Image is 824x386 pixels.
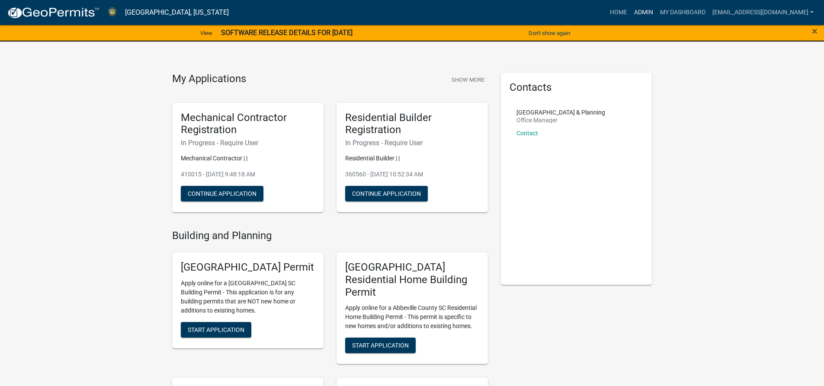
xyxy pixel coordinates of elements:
a: Home [606,4,631,21]
span: Start Application [352,342,409,349]
button: Show More [448,73,488,87]
button: Continue Application [345,186,428,201]
a: Contact [516,130,538,137]
a: View [197,26,216,40]
h5: Residential Builder Registration [345,112,479,137]
p: [GEOGRAPHIC_DATA] & Planning [516,109,605,115]
button: Start Application [345,338,416,353]
p: Mechanical Contractor | | [181,154,315,163]
a: [EMAIL_ADDRESS][DOMAIN_NAME] [709,4,817,21]
span: × [812,25,818,37]
a: [GEOGRAPHIC_DATA], [US_STATE] [125,5,229,20]
p: Residential Builder | | [345,154,479,163]
h6: In Progress - Require User [181,139,315,147]
h5: [GEOGRAPHIC_DATA] Permit [181,261,315,274]
h6: In Progress - Require User [345,139,479,147]
button: Don't show again [525,26,574,40]
button: Start Application [181,322,251,338]
p: Apply online for a Abbeville County SC Residential Home Building Permit - This permit is specific... [345,303,479,331]
a: Admin [631,4,657,21]
span: Start Application [188,326,244,333]
h5: Contacts [510,81,644,94]
p: 410015 - [DATE] 9:48:18 AM [181,170,315,179]
p: 360560 - [DATE] 10:52:34 AM [345,170,479,179]
h4: Building and Planning [172,230,488,242]
strong: SOFTWARE RELEASE DETAILS FOR [DATE] [221,29,353,37]
h5: [GEOGRAPHIC_DATA] Residential Home Building Permit [345,261,479,298]
a: My Dashboard [657,4,709,21]
h4: My Applications [172,73,246,86]
p: Office Manager [516,117,605,123]
img: Abbeville County, South Carolina [106,6,118,18]
h5: Mechanical Contractor Registration [181,112,315,137]
button: Continue Application [181,186,263,201]
button: Close [812,26,818,36]
p: Apply online for a [GEOGRAPHIC_DATA] SC Building Permit - This application is for any building pe... [181,279,315,315]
